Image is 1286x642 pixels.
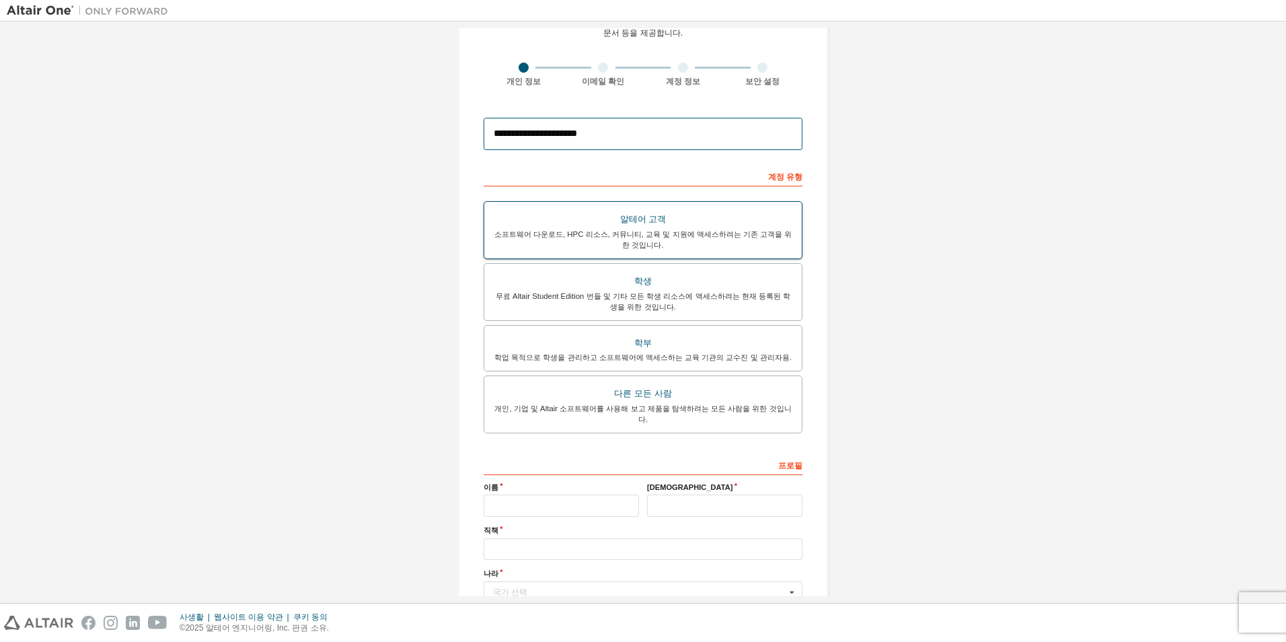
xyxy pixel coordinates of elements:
div: 계정 유형 [484,165,802,186]
div: 학생 [492,272,794,291]
div: 프로필 [484,454,802,475]
label: 이름 [484,482,639,493]
div: 사생활 [180,612,214,622]
div: 웹사이트 이용 약관 [214,612,293,622]
div: 국가 선택 [493,588,786,596]
div: 개인 정보 [484,76,564,87]
div: 소프트웨어 다운로드, HPC 리소스, 커뮤니티, 교육 및 지원에 액세스하려는 기존 고객을 위한 것입니다. [492,229,794,250]
div: 다른 모든 사람 [492,384,794,403]
img: 알테어 원 [7,4,175,17]
div: 보안 설정 [723,76,803,87]
img: altair_logo.svg [4,616,73,630]
div: 무료 Altair Student Edition 번들 및 기타 모든 학생 리소스에 액세스하려는 현재 등록된 학생을 위한 것입니다. [492,291,794,312]
p: © [180,622,336,634]
div: 학업 목적으로 학생을 관리하고 소프트웨어에 액세스하는 교육 기관의 교수진 및 관리자용. [492,352,794,363]
label: [DEMOGRAPHIC_DATA] [647,482,802,493]
img: youtube.svg [148,616,167,630]
div: 이메일 확인 [564,76,644,87]
div: 학부 [492,334,794,353]
label: 직책 [484,525,802,536]
div: 개인, 기업 및 Altair 소프트웨어를 사용해 보고 제품을 탐색하려는 모든 사람을 위한 것입니다. [492,403,794,425]
img: linkedin.svg [126,616,140,630]
div: 쿠키 동의 [293,612,336,622]
div: 알테어 고객 [492,210,794,229]
font: 2025 알테어 엔지니어링, Inc. 판권 소유. [186,623,329,633]
div: 계정 정보 [643,76,723,87]
img: instagram.svg [104,616,118,630]
label: 나라 [484,568,802,579]
img: facebook.svg [81,616,96,630]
